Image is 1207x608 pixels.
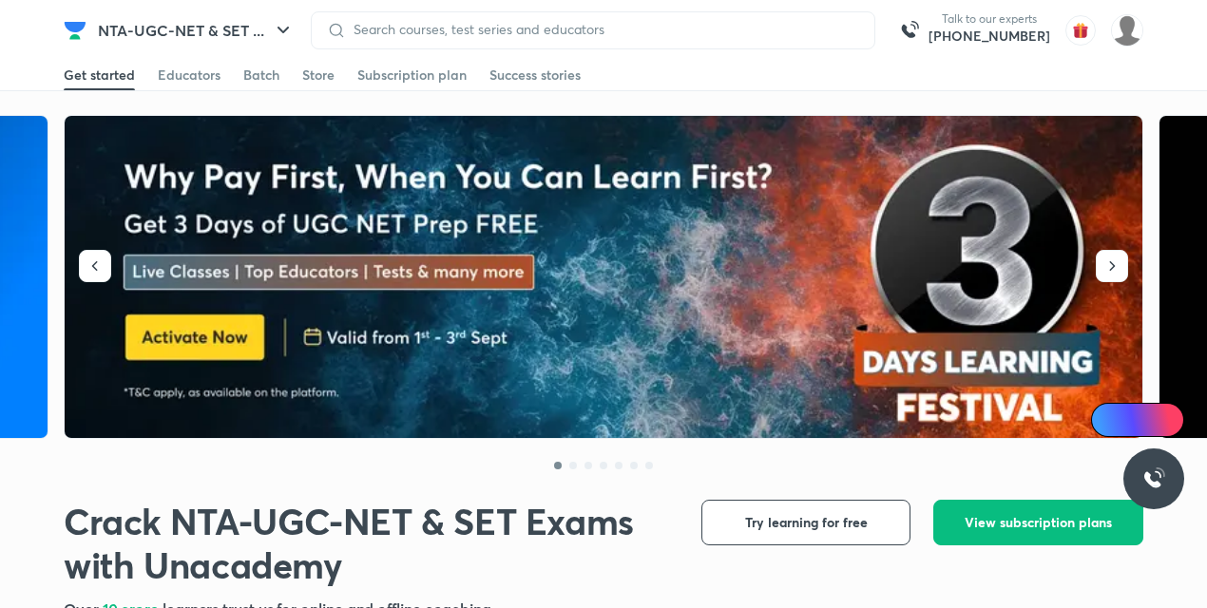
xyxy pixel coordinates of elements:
[701,500,910,545] button: Try learning for free
[86,11,306,49] button: NTA-UGC-NET & SET ...
[745,513,868,532] span: Try learning for free
[64,60,135,90] a: Get started
[158,60,220,90] a: Educators
[357,66,467,85] div: Subscription plan
[158,66,220,85] div: Educators
[965,513,1112,532] span: View subscription plans
[1142,467,1165,490] img: ttu
[357,60,467,90] a: Subscription plan
[243,66,279,85] div: Batch
[891,11,929,49] img: call-us
[346,22,859,37] input: Search courses, test series and educators
[302,66,335,85] div: Store
[243,60,279,90] a: Batch
[64,500,671,586] h1: Crack NTA-UGC-NET & SET Exams with Unacademy
[929,11,1050,27] p: Talk to our experts
[489,66,581,85] div: Success stories
[302,60,335,90] a: Store
[1111,14,1143,47] img: Kanka Garg
[929,27,1050,46] a: [PHONE_NUMBER]
[489,60,581,90] a: Success stories
[64,19,86,42] img: Company Logo
[1091,403,1184,437] a: Ai Doubts
[64,66,135,85] div: Get started
[1065,15,1096,46] img: avatar
[933,500,1143,545] button: View subscription plans
[1122,412,1173,427] span: Ai Doubts
[1102,412,1118,427] img: Icon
